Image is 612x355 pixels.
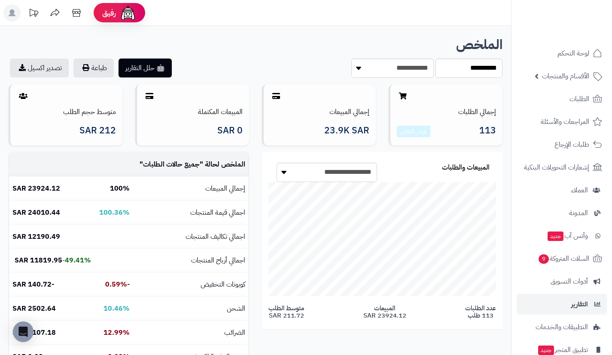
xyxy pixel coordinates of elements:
[198,107,243,117] a: المبيعات المكتملة
[542,70,589,82] span: الأقسام والمنتجات
[133,177,249,201] td: إجمالي المبيعات
[569,93,589,105] span: الطلبات
[329,107,369,117] a: إجمالي المبيعات
[104,303,130,314] b: 10.46%
[79,126,116,136] span: 212 SAR
[217,126,243,136] span: 0 SAR
[571,298,588,310] span: التقارير
[133,297,249,321] td: الشحن
[547,230,588,242] span: وآتس آب
[363,305,406,319] span: المبيعات 23924.12 SAR
[557,47,589,59] span: لوحة التحكم
[119,59,172,77] button: 🤖 حلل التقارير
[554,139,589,151] span: طلبات الإرجاع
[13,321,33,342] div: Open Intercom Messenger
[517,248,607,269] a: السلات المتروكة9
[133,225,249,249] td: اجمالي تكاليف المنتجات
[536,321,588,333] span: التطبيقات والخدمات
[517,294,607,315] a: التقارير
[12,327,56,338] b: 3107.18 SAR
[12,303,56,314] b: 2502.64 SAR
[569,207,588,219] span: المدونة
[12,207,60,218] b: 24010.44 SAR
[458,107,496,117] a: إجمالي الطلبات
[571,184,588,196] span: العملاء
[63,107,116,117] a: متوسط حجم الطلب
[12,183,60,194] b: 23924.12 SAR
[10,59,69,77] a: تصدير اكسيل
[517,111,607,132] a: المراجعات والأسئلة
[517,225,607,246] a: وآتس آبجديد
[268,305,304,319] span: متوسط الطلب 211.72 SAR
[65,255,91,265] b: 49.41%
[517,134,607,155] a: طلبات الإرجاع
[517,89,607,109] a: الطلبات
[73,59,114,77] button: طباعة
[9,249,94,272] td: -
[538,253,589,265] span: السلات المتروكة
[479,126,496,138] span: 113
[143,159,200,170] span: جميع حالات الطلبات
[465,305,496,319] span: عدد الطلبات 113 طلب
[541,116,589,128] span: المراجعات والأسئلة
[517,203,607,223] a: المدونة
[539,254,549,264] span: 9
[102,8,116,18] span: رفيق
[104,327,130,338] b: 12.99%
[105,279,130,290] b: -0.59%
[133,249,249,272] td: اجمالي أرباح المنتجات
[119,4,137,22] img: ai-face.png
[517,157,607,178] a: إشعارات التحويلات البنكية
[23,4,44,24] a: تحديثات المنصة
[517,317,607,337] a: التطبيقات والخدمات
[517,43,607,64] a: لوحة التحكم
[442,164,490,172] h3: المبيعات والطلبات
[524,161,589,173] span: إشعارات التحويلات البنكية
[99,207,130,218] b: 100.36%
[400,127,427,136] a: عرض التقارير
[456,34,502,55] b: الملخص
[110,183,130,194] b: 100%
[517,271,607,292] a: أدوات التسويق
[133,321,249,345] td: الضرائب
[551,275,588,287] span: أدوات التسويق
[133,153,249,176] td: الملخص لحالة " "
[324,126,369,136] span: 23.9K SAR
[517,180,607,201] a: العملاء
[15,255,62,265] b: 11819.95 SAR
[12,279,54,290] b: -140.72 SAR
[12,232,60,242] b: 12190.49 SAR
[538,346,554,355] span: جديد
[133,201,249,225] td: اجمالي قيمة المنتجات
[548,232,563,241] span: جديد
[133,273,249,296] td: كوبونات التخفيض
